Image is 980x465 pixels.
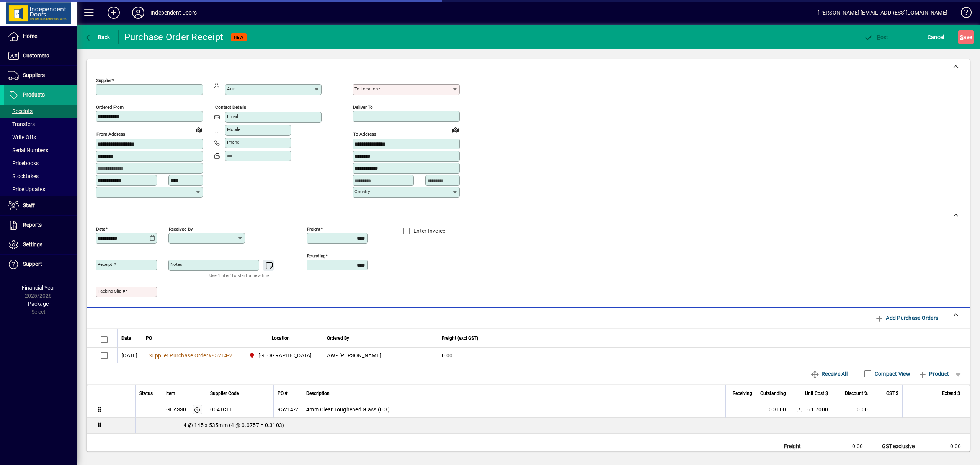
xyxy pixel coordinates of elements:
[23,241,42,247] span: Settings
[864,34,889,40] span: ost
[166,389,175,398] span: Item
[212,352,232,359] span: 95214-2
[354,189,370,194] mat-label: Country
[807,406,828,413] span: 61.7000
[877,34,880,40] span: P
[121,334,131,342] span: Date
[353,105,373,110] mat-label: Deliver To
[302,402,725,418] td: 4mm Clear Toughened Glass (0.3)
[146,334,235,342] div: PO
[28,301,49,307] span: Package
[4,157,77,170] a: Pricebooks
[845,389,868,398] span: Discount %
[412,227,445,235] label: Enter Invoice
[442,334,478,342] span: Freight (excl GST)
[273,402,302,418] td: 95214-2
[960,31,972,43] span: ave
[4,46,77,65] a: Customers
[258,352,312,359] span: [GEOGRAPHIC_DATA]
[96,105,124,110] mat-label: Ordered from
[208,352,212,359] span: #
[8,134,36,140] span: Write Offs
[23,33,37,39] span: Home
[873,370,910,378] label: Compact View
[23,72,45,78] span: Suppliers
[794,404,805,415] button: Change Price Levels
[807,367,851,381] button: Receive All
[960,34,963,40] span: S
[955,2,970,26] a: Knowledge Base
[206,402,273,418] td: 004TCFL
[101,6,126,20] button: Add
[306,389,330,398] span: Description
[878,451,924,460] td: GST
[96,226,105,231] mat-label: Date
[327,334,434,342] div: Ordered By
[4,216,77,235] a: Reports
[875,312,938,324] span: Add Purchase Orders
[149,352,208,359] span: Supplier Purchase Order
[918,368,949,380] span: Product
[278,389,287,398] span: PO #
[924,442,970,451] td: 0.00
[4,144,77,157] a: Serial Numbers
[818,7,947,19] div: [PERSON_NAME] [EMAIL_ADDRESS][DOMAIN_NAME]
[449,123,462,136] a: View on map
[83,30,112,44] button: Back
[169,226,193,231] mat-label: Received by
[756,402,790,418] td: 0.3100
[23,52,49,59] span: Customers
[4,183,77,196] a: Price Updates
[926,30,946,44] button: Cancel
[4,27,77,46] a: Home
[4,255,77,274] a: Support
[234,35,243,40] span: NEW
[4,170,77,183] a: Stocktakes
[4,105,77,118] a: Receipts
[209,271,269,280] mat-hint: Use 'Enter' to start a new line
[323,348,438,363] td: AW - [PERSON_NAME]
[139,389,153,398] span: Status
[98,262,116,267] mat-label: Receipt #
[958,30,974,44] button: Save
[8,108,33,114] span: Receipts
[8,160,39,166] span: Pricebooks
[126,6,150,20] button: Profile
[166,406,189,413] div: GLASS01
[23,202,35,208] span: Staff
[77,30,119,44] app-page-header-button: Back
[23,92,45,98] span: Products
[760,389,786,398] span: Outstanding
[4,196,77,215] a: Staff
[121,334,138,342] div: Date
[8,186,45,192] span: Price Updates
[826,442,872,451] td: 0.00
[832,402,872,418] td: 0.00
[862,30,890,44] button: Post
[733,389,752,398] span: Receiving
[442,334,960,342] div: Freight (excl GST)
[438,348,970,363] td: 0.00
[85,34,110,40] span: Back
[826,451,872,460] td: 0.00
[272,334,290,342] span: Location
[247,351,315,360] span: Christchurch
[878,442,924,451] td: GST exclusive
[354,86,378,92] mat-label: To location
[810,368,848,380] span: Receive All
[914,367,953,381] button: Product
[928,31,944,43] span: Cancel
[227,86,235,92] mat-label: Attn
[22,285,55,291] span: Financial Year
[886,389,898,398] span: GST $
[136,421,970,429] div: 4 @ 145 x 535mm (4 @ 0.0757 = 0.3103)
[924,451,970,460] td: 0.00
[146,334,152,342] span: PO
[227,127,240,132] mat-label: Mobile
[227,139,239,145] mat-label: Phone
[780,442,826,451] td: Freight
[117,348,142,363] td: [DATE]
[327,334,349,342] span: Ordered By
[227,114,238,119] mat-label: Email
[8,173,39,179] span: Stocktakes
